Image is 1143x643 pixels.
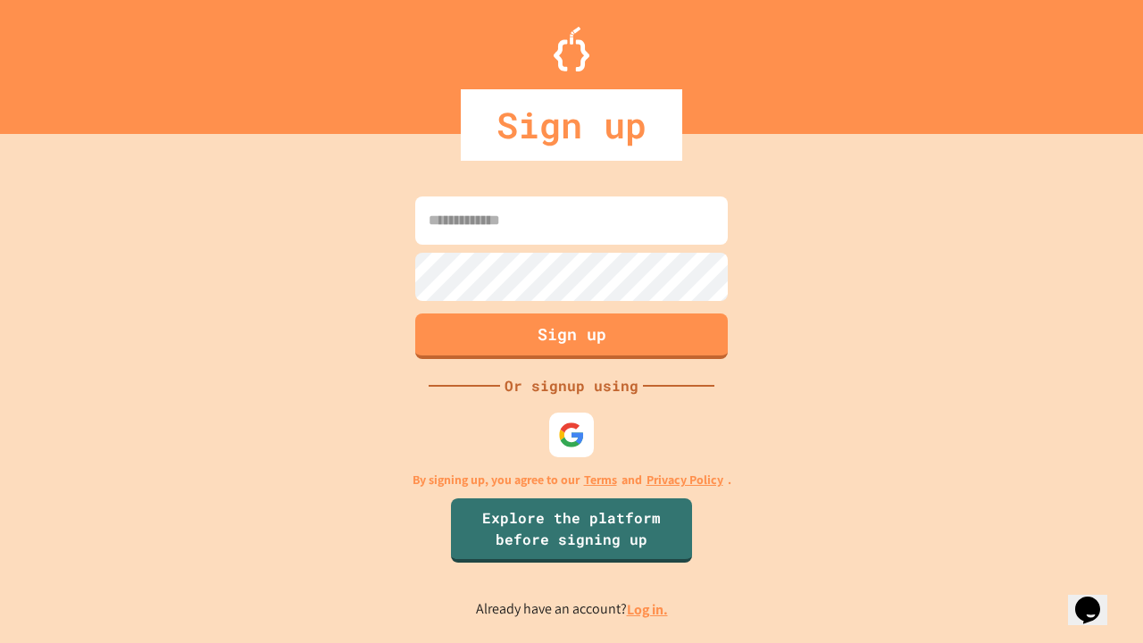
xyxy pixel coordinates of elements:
[1068,572,1125,625] iframe: chat widget
[461,89,682,161] div: Sign up
[558,422,585,448] img: google-icon.svg
[451,498,692,563] a: Explore the platform before signing up
[554,27,589,71] img: Logo.svg
[500,375,643,397] div: Or signup using
[413,471,731,489] p: By signing up, you agree to our and .
[584,471,617,489] a: Terms
[647,471,723,489] a: Privacy Policy
[476,598,668,621] p: Already have an account?
[415,313,728,359] button: Sign up
[627,600,668,619] a: Log in.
